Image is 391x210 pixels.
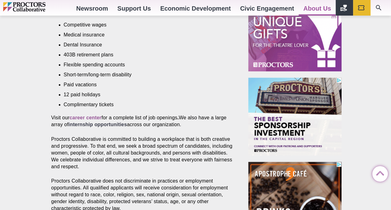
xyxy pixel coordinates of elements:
img: Proctors logo [3,2,72,11]
a: career center [69,115,101,120]
a: internship opportunities [68,122,127,127]
li: Short-term/long-term disability [64,71,225,78]
li: 403B retirement plans [64,51,225,58]
a: Back to Top [372,166,385,179]
li: Flexible spending accounts [64,61,225,68]
li: Paid vacations [64,81,225,88]
p: Visit our for a complete list of job openings We also have a large array of across our organization. [51,114,234,128]
p: Proctors Collaborative is committed to building a workplace that is both creative and progressive... [51,136,234,170]
iframe: Advertisement [248,78,342,155]
li: Complimentary tickets [64,101,225,108]
li: Competitive wages [64,21,225,28]
li: Medical insurance [64,31,225,38]
li: 12 paid holidays [64,91,225,98]
strong: . [177,115,179,120]
li: Dental Insurance [64,41,225,48]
